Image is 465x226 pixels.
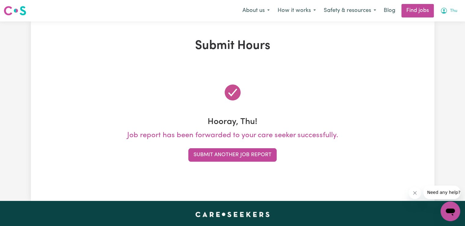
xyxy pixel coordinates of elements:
[195,212,270,217] a: Careseekers home page
[380,4,399,17] a: Blog
[436,4,461,17] button: My Account
[274,4,320,17] button: How it works
[238,4,274,17] button: About us
[188,148,277,162] button: Submit Another Job Report
[4,4,37,9] span: Need any help?
[35,39,431,53] h1: Submit Hours
[409,187,421,199] iframe: Close message
[441,202,460,221] iframe: Button to launch messaging window
[35,130,431,141] p: Job report has been forwarded to your care seeker successfully.
[4,4,26,18] a: Careseekers logo
[4,5,26,16] img: Careseekers logo
[423,186,460,199] iframe: Message from company
[401,4,434,17] a: Find jobs
[35,117,431,127] h3: Hooray, Thu!
[320,4,380,17] button: Safety & resources
[450,8,457,14] span: Thu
